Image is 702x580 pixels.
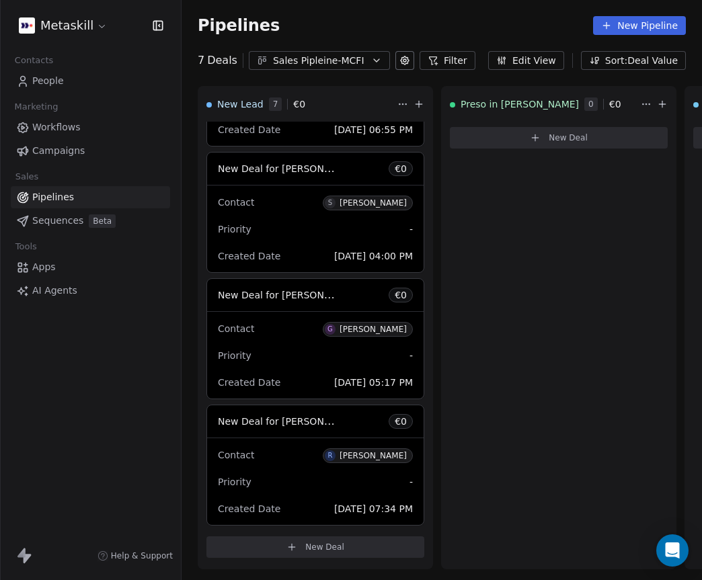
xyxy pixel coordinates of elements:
[450,87,638,122] div: Preso in [PERSON_NAME]0€0
[206,87,395,122] div: New Lead7€0
[9,237,42,257] span: Tools
[218,288,360,301] span: New Deal for [PERSON_NAME]
[11,116,170,138] a: Workflows
[11,70,170,92] a: People
[269,97,282,111] span: 7
[11,210,170,232] a: SequencesBeta
[395,162,407,175] span: € 0
[327,450,332,461] div: R
[218,197,254,208] span: Contact
[340,325,407,334] div: [PERSON_NAME]
[581,51,686,70] button: Sort: Deal Value
[9,167,44,187] span: Sales
[395,288,407,302] span: € 0
[218,477,251,487] span: Priority
[584,97,598,111] span: 0
[217,97,264,111] span: New Lead
[207,52,237,69] span: Deals
[9,50,59,71] span: Contacts
[327,324,333,335] div: G
[206,152,424,273] div: New Deal for [PERSON_NAME]€0ContactS[PERSON_NAME]Priority-Created Date[DATE] 04:00 PM
[218,415,360,427] span: New Deal for [PERSON_NAME]
[11,140,170,162] a: Campaigns
[334,251,413,261] span: [DATE] 04:00 PM
[97,550,173,561] a: Help & Support
[218,162,360,175] span: New Deal for [PERSON_NAME]
[334,124,413,135] span: [DATE] 06:55 PM
[32,190,74,204] span: Pipelines
[334,503,413,514] span: [DATE] 07:34 PM
[32,74,64,88] span: People
[340,451,407,460] div: [PERSON_NAME]
[11,256,170,278] a: Apps
[32,144,85,158] span: Campaigns
[40,17,93,34] span: Metaskill
[450,127,668,149] button: New Deal
[11,280,170,302] a: AI Agents
[198,16,280,35] span: Pipelines
[549,132,588,143] span: New Deal
[32,120,81,134] span: Workflows
[89,214,116,228] span: Beta
[206,405,424,526] div: New Deal for [PERSON_NAME]€0ContactR[PERSON_NAME]Priority-Created Date[DATE] 07:34 PM
[218,323,254,334] span: Contact
[609,97,621,111] span: € 0
[218,251,280,261] span: Created Date
[32,284,77,298] span: AI Agents
[218,350,251,361] span: Priority
[293,97,305,111] span: € 0
[218,377,280,388] span: Created Date
[409,349,413,362] span: -
[488,51,564,70] button: Edit View
[19,17,35,34] img: AVATAR%20METASKILL%20-%20Colori%20Positivo.png
[198,52,237,69] div: 7
[16,14,110,37] button: Metaskill
[409,475,413,489] span: -
[340,198,407,208] div: [PERSON_NAME]
[593,16,686,35] button: New Pipeline
[273,54,366,68] div: Sales Pipleine-MCFI
[218,224,251,235] span: Priority
[111,550,173,561] span: Help & Support
[11,186,170,208] a: Pipelines
[409,222,413,236] span: -
[218,450,254,460] span: Contact
[656,534,689,567] div: Open Intercom Messenger
[305,542,344,552] span: New Deal
[395,415,407,428] span: € 0
[218,124,280,135] span: Created Date
[32,214,83,228] span: Sequences
[420,51,475,70] button: Filter
[218,503,280,514] span: Created Date
[206,536,424,558] button: New Deal
[334,377,413,388] span: [DATE] 05:17 PM
[461,97,579,111] span: Preso in [PERSON_NAME]
[32,260,56,274] span: Apps
[328,198,332,208] div: S
[9,97,64,117] span: Marketing
[206,278,424,399] div: New Deal for [PERSON_NAME]€0ContactG[PERSON_NAME]Priority-Created Date[DATE] 05:17 PM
